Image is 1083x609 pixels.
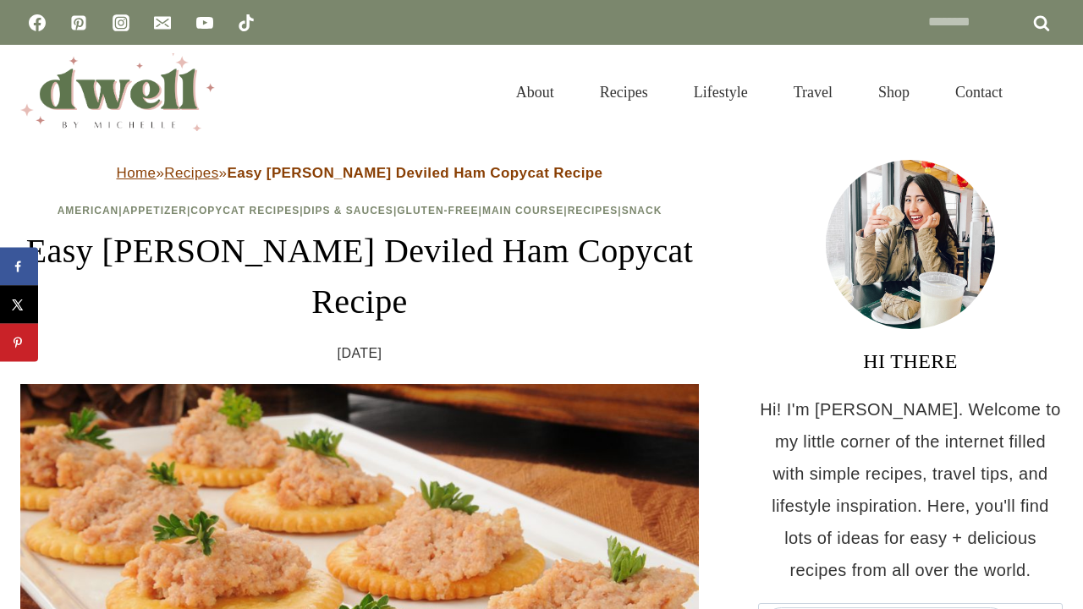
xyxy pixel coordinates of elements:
[58,205,119,217] a: American
[397,205,478,217] a: Gluten-Free
[20,53,215,131] img: DWELL by michelle
[493,63,577,122] a: About
[304,205,393,217] a: Dips & Sauces
[229,6,263,40] a: TikTok
[62,6,96,40] a: Pinterest
[671,63,771,122] a: Lifestyle
[338,341,382,366] time: [DATE]
[190,205,300,217] a: Copycat Recipes
[227,165,602,181] strong: Easy [PERSON_NAME] Deviled Ham Copycat Recipe
[117,165,157,181] a: Home
[577,63,671,122] a: Recipes
[20,6,54,40] a: Facebook
[117,165,603,181] span: » »
[493,63,1025,122] nav: Primary Navigation
[758,393,1063,586] p: Hi! I'm [PERSON_NAME]. Welcome to my little corner of the internet filled with simple recipes, tr...
[622,205,662,217] a: Snack
[58,205,662,217] span: | | | | | | |
[20,226,699,327] h1: Easy [PERSON_NAME] Deviled Ham Copycat Recipe
[482,205,563,217] a: Main Course
[1034,78,1063,107] button: View Search Form
[146,6,179,40] a: Email
[188,6,222,40] a: YouTube
[758,346,1063,376] h3: HI THERE
[123,205,187,217] a: Appetizer
[164,165,218,181] a: Recipes
[104,6,138,40] a: Instagram
[932,63,1025,122] a: Contact
[568,205,618,217] a: Recipes
[855,63,932,122] a: Shop
[771,63,855,122] a: Travel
